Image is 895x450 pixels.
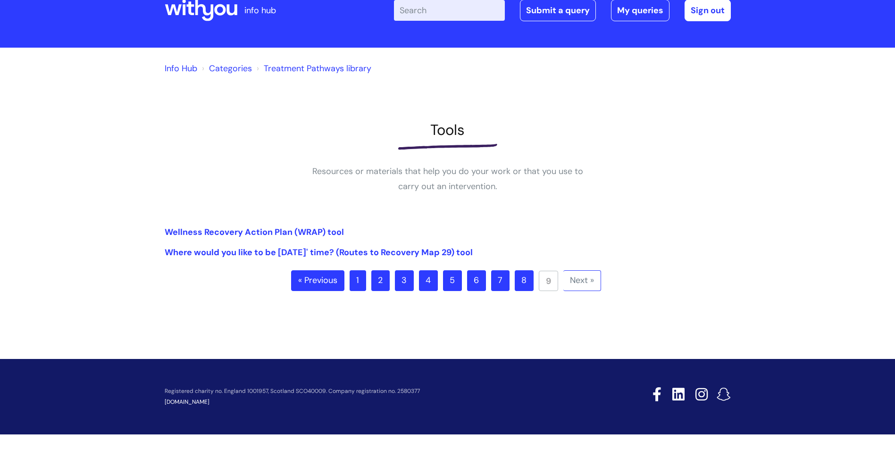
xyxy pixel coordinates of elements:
a: 3 [395,270,414,291]
p: Registered charity no. England 1001957, Scotland SCO40009. Company registration no. 2580377 [165,388,586,394]
a: Info Hub [165,63,197,74]
a: Where would you like to be [DATE]' time? (Routes to Recovery Map 29) tool [165,247,473,258]
a: 6 [467,270,486,291]
a: 5 [443,270,462,291]
a: 7 [491,270,510,291]
a: 4 [419,270,438,291]
p: Resources or materials that help you do your work or that you use to carry out an intervention. [306,164,589,194]
a: 9 [539,271,558,291]
a: [DOMAIN_NAME] [165,398,209,406]
a: « Previous [291,270,344,291]
a: 2 [371,270,390,291]
a: Wellness Recovery Action Plan (WRAP) tool [165,226,344,238]
a: Categories [209,63,252,74]
a: Treatment Pathways library [264,63,371,74]
p: info hub [244,3,276,18]
li: Solution home [200,61,252,76]
li: Treatment Pathways library [254,61,371,76]
h1: Tools [165,121,731,139]
a: Next » [563,270,601,291]
a: 8 [515,270,534,291]
a: 1 [350,270,366,291]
